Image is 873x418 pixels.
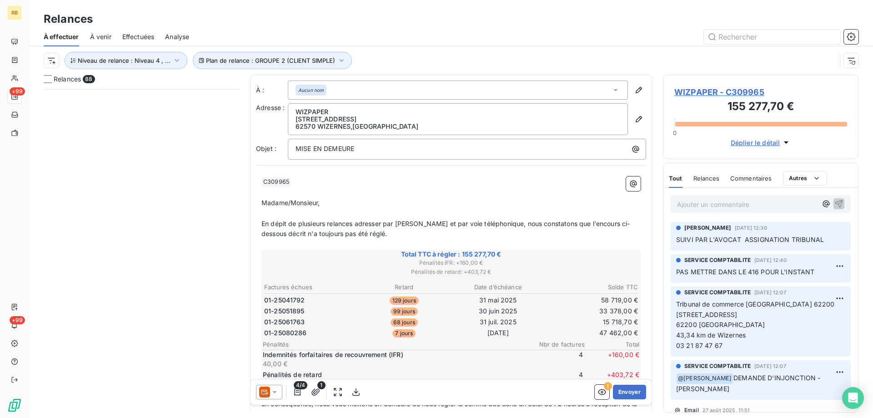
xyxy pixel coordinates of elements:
span: Pénalités IFR : + 160,00 € [263,259,639,267]
td: 31 juil. 2025 [452,317,545,327]
p: WIZPAPER [296,108,620,116]
span: Total [585,341,639,348]
span: 01-25061763 [264,317,305,327]
span: 01-25080286 [264,328,307,337]
img: Logo LeanPay [7,398,22,413]
span: SERVICE COMPTABILITE [684,288,751,297]
span: Niveau de relance : Niveau 4 , ... [78,57,171,64]
span: À effectuer [44,32,79,41]
p: Indemnités forfaitaires de recouvrement (IFR) [263,350,527,359]
span: Plan de relance : GROUPE 2 (CLIENT SIMPLE) [206,57,335,64]
span: +99 [10,316,25,324]
button: Plan de relance : GROUPE 2 (CLIENT SIMPLE) [193,52,352,69]
span: 0 [673,129,677,136]
span: Relances [693,175,719,182]
span: À venir [90,32,111,41]
input: Rechercher [704,30,840,44]
td: 31 mai 2025 [452,295,545,305]
p: [STREET_ADDRESS] [296,116,620,123]
span: 4/4 [294,381,307,389]
td: [DATE] [452,328,545,338]
span: 4 [528,370,583,388]
td: 58 719,00 € [546,295,639,305]
span: Adresse : [256,104,285,111]
span: SUIVI PAR L'AVOCAT ASSIGNATION TRIBUNAL [676,236,824,243]
span: 43,34 km de Wizernes [676,331,746,339]
td: 47 462,00 € [546,328,639,338]
span: +99 [10,87,25,96]
td: 15 718,70 € [546,317,639,327]
span: Pénalités de retard : + 403,72 € [263,268,639,276]
h3: 155 277,70 € [674,98,847,116]
span: Objet : [256,145,276,152]
button: Niveau de relance : Niveau 4 , ... [65,52,187,69]
div: Open Intercom Messenger [842,387,864,409]
span: Effectuées [122,32,155,41]
span: Tout [669,175,682,182]
span: 03 21 87 47 67 [676,342,722,349]
th: Retard [358,282,451,292]
span: 01-25041792 [264,296,305,305]
span: Déplier le détail [731,138,780,147]
span: PAS METTRE DANS LE 416 POUR L'INSTANT [676,268,815,276]
span: 4 [528,350,583,368]
span: Pénalités [263,341,530,348]
span: WIZPAPER - C309965 [674,86,847,98]
label: À : [256,86,288,95]
span: Analyse [165,32,189,41]
span: Email [684,408,699,413]
span: 129 jours [390,297,419,305]
span: Nbr de factures [530,341,585,348]
span: [DATE] 12:30 [735,225,767,231]
span: 88 [83,75,95,83]
span: @ [PERSON_NAME] [677,373,733,384]
span: [DATE] 12:07 [754,363,786,369]
span: 01-25051895 [264,307,305,316]
th: Date d’échéance [452,282,545,292]
span: Tribunal de commerce [GEOGRAPHIC_DATA] 62200 [676,300,835,308]
span: Madame/Monsieur, [261,199,320,206]
span: SERVICE COMPTABILITE [684,256,751,264]
span: MISE EN DEMEURE [296,145,354,152]
span: 27 août 2025, 11:51 [702,408,750,413]
span: [DATE] 12:40 [754,257,787,263]
p: Pénalités de retard [263,370,527,379]
span: [STREET_ADDRESS] [676,311,737,318]
span: [DATE] 12:07 [754,290,786,295]
td: 30 juin 2025 [452,306,545,316]
button: Déplier le détail [728,137,794,148]
button: Envoyer [613,385,646,399]
em: Aucun nom [298,87,324,93]
div: grid [44,89,239,418]
th: Solde TTC [546,282,639,292]
span: 99 jours [391,307,418,316]
span: C309965 [262,177,291,187]
span: 1 [317,381,326,389]
span: 62200 [GEOGRAPHIC_DATA] [676,321,765,328]
span: Relances [54,75,81,84]
th: Factures échues [264,282,357,292]
span: En dépit de plusieurs relances adresser par [PERSON_NAME] et par voie téléphonique, nous constato... [261,220,630,238]
p: 62570 WIZERNES , [GEOGRAPHIC_DATA] [296,123,620,130]
p: 40,00 € [263,359,527,368]
span: + 403,72 € [585,370,639,388]
span: [PERSON_NAME] [684,224,731,232]
h3: Relances [44,11,93,27]
span: Total TTC à régler : 155 277,70 € [263,250,639,259]
div: RB [7,5,22,20]
span: 68 jours [391,318,418,327]
span: SERVICE COMPTABILITE [684,362,751,370]
td: 33 378,00 € [546,306,639,316]
span: 7 jours [392,329,416,337]
span: DEMANDE D'INJONCTION - [PERSON_NAME] [676,374,823,393]
span: Commentaires [730,175,772,182]
span: + 160,00 € [585,350,639,368]
button: Autres [783,171,827,186]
